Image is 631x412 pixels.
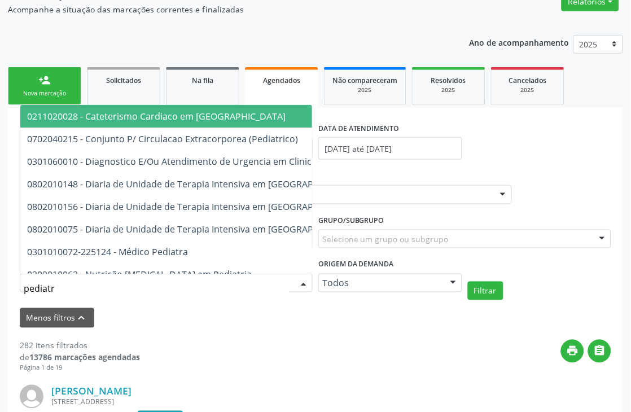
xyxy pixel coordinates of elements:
[322,278,439,289] span: Todos
[20,363,140,373] div: Página 1 de 19
[51,397,442,407] div: [STREET_ADDRESS]
[332,76,398,85] span: Não compareceram
[567,345,579,357] i: print
[192,76,213,85] span: Na fila
[29,352,140,363] strong: 13786 marcações agendadas
[24,278,290,300] input: Selecionar procedimento
[27,110,286,122] span: 0211020028 - Cateterismo Cardiaco em [GEOGRAPHIC_DATA]
[20,352,140,363] div: de
[318,137,462,160] input: Selecione um intervalo
[561,340,584,363] button: print
[263,76,300,85] span: Agendados
[27,223,387,235] span: 0802010075 - Diaria de Unidade de Terapia Intensiva em [GEOGRAPHIC_DATA] (Uti Iii)
[318,212,384,230] label: Grupo/Subgrupo
[332,86,398,94] div: 2025
[318,120,400,137] label: DATA DE ATENDIMENTO
[322,234,449,246] span: Selecione um grupo ou subgrupo
[16,89,73,98] div: Nova marcação
[27,133,298,145] span: 0702040215 - Conjunto P/ Circulacao Extracorporea (Pediatrico)
[27,200,385,213] span: 0802010156 - Diaria de Unidade de Terapia Intensiva em [GEOGRAPHIC_DATA] (Uti Ii)
[420,86,477,94] div: 2025
[499,86,556,94] div: 2025
[470,35,569,49] p: Ano de acompanhamento
[588,340,611,363] button: 
[38,74,51,86] div: person_add
[431,76,466,85] span: Resolvidos
[27,268,252,280] span: 0309010063 - Nutrição [MEDICAL_DATA] em Pediatria
[318,256,394,274] label: Origem da demanda
[27,155,362,168] span: 0301060010 - Diagnostico E/Ou Atendimento de Urgencia em Clinica Pediatrica
[76,312,88,325] i: keyboard_arrow_up
[106,76,141,85] span: Solicitados
[594,345,606,357] i: 
[27,246,188,258] span: 0301010072-225124 - Médico Pediatra
[51,385,132,397] a: [PERSON_NAME]
[509,76,547,85] span: Cancelados
[8,3,439,15] p: Acompanhe a situação das marcações correntes e finalizadas
[20,308,94,328] button: Menos filtroskeyboard_arrow_up
[27,178,383,190] span: 0802010148 - Diaria de Unidade de Terapia Intensiva em [GEOGRAPHIC_DATA] (Uti I)
[468,282,503,301] button: Filtrar
[20,340,140,352] div: 282 itens filtrados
